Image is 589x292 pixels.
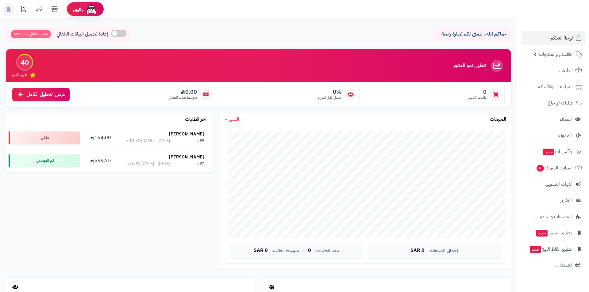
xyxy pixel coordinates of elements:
td: 599.75 [83,149,119,172]
div: #87 [197,161,204,167]
span: 8 [537,165,544,172]
span: المراجعات والأسئلة [538,82,573,91]
div: [DATE] - [DATE] 6:57 ص [126,161,170,167]
span: 0 SAR [254,248,268,253]
span: أدوات التسويق [545,180,572,188]
div: #90 [197,138,204,144]
h3: تحليل نمو المتجر [453,63,486,69]
h3: آخر الطلبات [185,117,206,122]
a: الإعدادات [521,258,585,273]
h3: المبيعات [490,117,506,122]
span: 0 [469,89,487,95]
strong: [PERSON_NAME] [169,154,204,160]
span: معدل تكرار الشراء [318,95,341,100]
div: تم التوصيل [9,154,80,167]
span: جديد [536,230,548,237]
span: عرض التحليل الكامل [27,91,65,98]
span: الإعدادات [554,261,572,270]
a: التطبيقات والخدمات [521,209,585,224]
a: العملاء [521,112,585,127]
span: متوسط طلب العميل [169,95,197,100]
span: تطبيق نقاط البيع [529,245,572,253]
a: تحديثات المنصة [16,3,32,17]
span: تحديث تلقائي بعد: 5:00 [11,30,51,38]
span: إجمالي المبيعات: [428,248,458,253]
a: المدونة [521,128,585,143]
span: 0 SAR [410,248,425,253]
a: تطبيق نقاط البيعجديد [521,242,585,256]
a: عرض التحليل الكامل [12,88,70,101]
span: الطلبات [559,66,573,75]
p: حياكم الله ، نتمنى لكم تجارة رابحة [439,31,506,38]
td: 194.00 [83,126,119,149]
div: ملغي [9,131,80,144]
span: جديد [543,149,554,155]
span: لوحة التحكم [550,34,573,42]
span: 0% [318,89,341,95]
a: الطلبات [521,63,585,78]
span: جديد [530,246,541,253]
img: logo-2.png [547,16,583,28]
div: [DATE] - [DATE] 10:50 م [126,138,170,144]
span: المدونة [558,131,572,140]
a: السلات المتروكة8 [521,161,585,175]
span: عدد الطلبات: [315,248,339,253]
a: وآتس آبجديد [521,144,585,159]
span: طلبات الإرجاع [548,99,573,107]
span: طلبات الشهر [469,95,487,100]
span: تطبيق المتجر [536,229,572,237]
span: وآتس آب [542,147,572,156]
span: رفيق [73,6,83,13]
a: المراجعات والأسئلة [521,79,585,94]
span: العملاء [560,115,572,123]
span: التطبيقات والخدمات [534,212,572,221]
span: 0.00 [169,89,197,95]
a: الشهر [225,116,239,123]
a: تطبيق المتجرجديد [521,226,585,240]
strong: [PERSON_NAME] [169,131,204,137]
span: إعادة تحميل البيانات التلقائي [56,31,108,38]
span: 0 [308,248,311,253]
span: تقييم النمو [12,72,27,78]
a: طلبات الإرجاع [521,96,585,110]
span: السلات المتروكة [536,164,573,172]
span: الأقسام والمنتجات [539,50,573,59]
span: التقارير [560,196,572,205]
span: متوسط الطلب: [271,248,299,253]
a: التقارير [521,193,585,208]
a: أدوات التسويق [521,177,585,192]
a: لوحة التحكم [521,31,585,45]
span: الشهر [229,116,239,123]
img: ai-face.png [85,3,98,15]
span: | [303,248,304,253]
